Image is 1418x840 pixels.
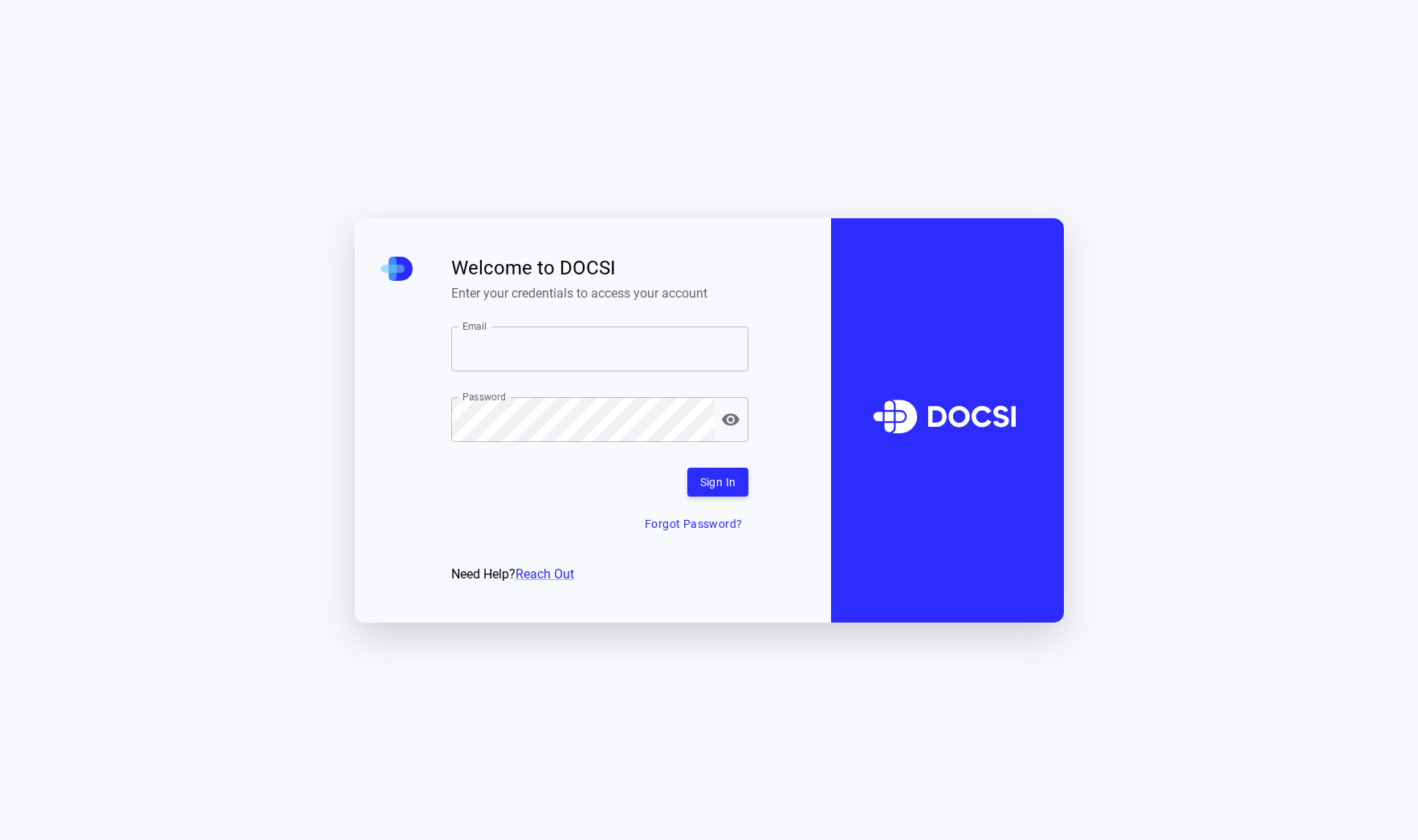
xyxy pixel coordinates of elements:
button: Sign In [687,468,749,497]
span: Enter your credentials to access your account [451,286,749,301]
label: Password [462,390,505,404]
label: Email [462,319,487,333]
button: Forgot Password? [638,509,748,539]
img: DOCSI Mini Logo [381,257,413,281]
img: DOCSI Logo [860,364,1034,476]
div: Need Help? [451,565,749,584]
span: Welcome to DOCSI [451,257,749,279]
a: Reach Out [515,566,574,582]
